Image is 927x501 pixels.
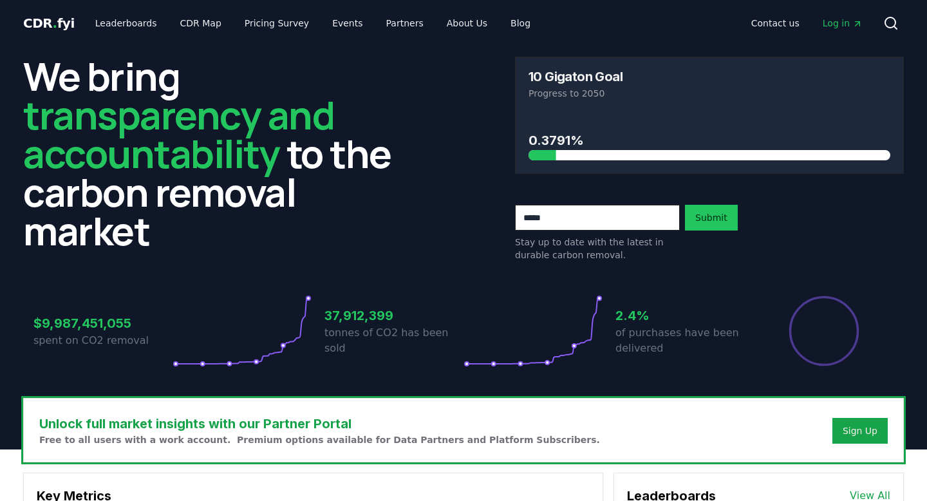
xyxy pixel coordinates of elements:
[39,433,600,446] p: Free to all users with a work account. Premium options available for Data Partners and Platform S...
[53,15,57,31] span: .
[741,12,873,35] nav: Main
[23,14,75,32] a: CDR.fyi
[39,414,600,433] h3: Unlock full market insights with our Partner Portal
[529,87,890,100] p: Progress to 2050
[234,12,319,35] a: Pricing Survey
[515,236,680,261] p: Stay up to date with the latest in durable carbon removal.
[85,12,167,35] a: Leaderboards
[436,12,498,35] a: About Us
[33,333,173,348] p: spent on CO2 removal
[812,12,873,35] a: Log in
[322,12,373,35] a: Events
[823,17,863,30] span: Log in
[376,12,434,35] a: Partners
[529,70,623,83] h3: 10 Gigaton Goal
[529,131,890,150] h3: 0.3791%
[615,306,754,325] h3: 2.4%
[615,325,754,356] p: of purchases have been delivered
[23,15,75,31] span: CDR fyi
[788,295,860,367] div: Percentage of sales delivered
[33,314,173,333] h3: $9,987,451,055
[170,12,232,35] a: CDR Map
[23,57,412,250] h2: We bring to the carbon removal market
[324,306,464,325] h3: 37,912,399
[324,325,464,356] p: tonnes of CO2 has been sold
[832,418,888,444] button: Sign Up
[23,88,334,180] span: transparency and accountability
[85,12,541,35] nav: Main
[741,12,810,35] a: Contact us
[500,12,541,35] a: Blog
[843,424,877,437] a: Sign Up
[685,205,738,231] button: Submit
